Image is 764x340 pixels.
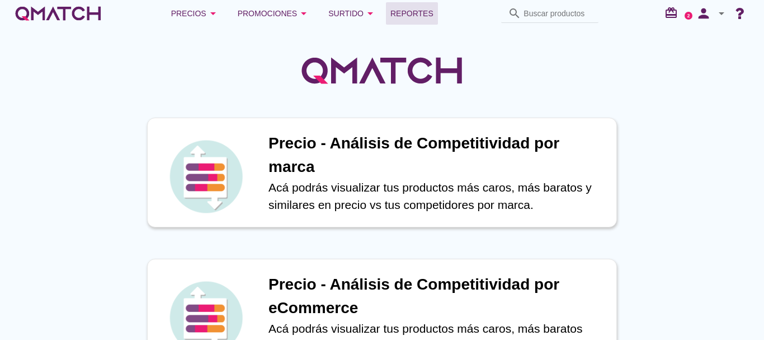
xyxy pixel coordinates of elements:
[229,2,320,25] button: Promociones
[297,7,310,20] i: arrow_drop_down
[524,4,592,22] input: Buscar productos
[664,6,682,20] i: redeem
[167,137,245,216] img: icon
[715,7,728,20] i: arrow_drop_down
[238,7,311,20] div: Promociones
[364,7,377,20] i: arrow_drop_down
[131,118,633,227] a: iconPrecio - Análisis de Competitividad por marcaAcá podrás visualizar tus productos más caros, m...
[508,7,521,20] i: search
[162,2,229,25] button: Precios
[268,179,605,214] p: Acá podrás visualizar tus productos más caros, más baratos y similares en precio vs tus competido...
[685,12,692,20] a: 2
[692,6,715,21] i: person
[268,132,605,179] h1: Precio - Análisis de Competitividad por marca
[390,7,433,20] span: Reportes
[268,273,605,320] h1: Precio - Análisis de Competitividad por eCommerce
[171,7,220,20] div: Precios
[687,13,690,18] text: 2
[319,2,386,25] button: Surtido
[386,2,438,25] a: Reportes
[206,7,220,20] i: arrow_drop_down
[298,43,466,99] img: QMatchLogo
[328,7,377,20] div: Surtido
[13,2,103,25] a: white-qmatch-logo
